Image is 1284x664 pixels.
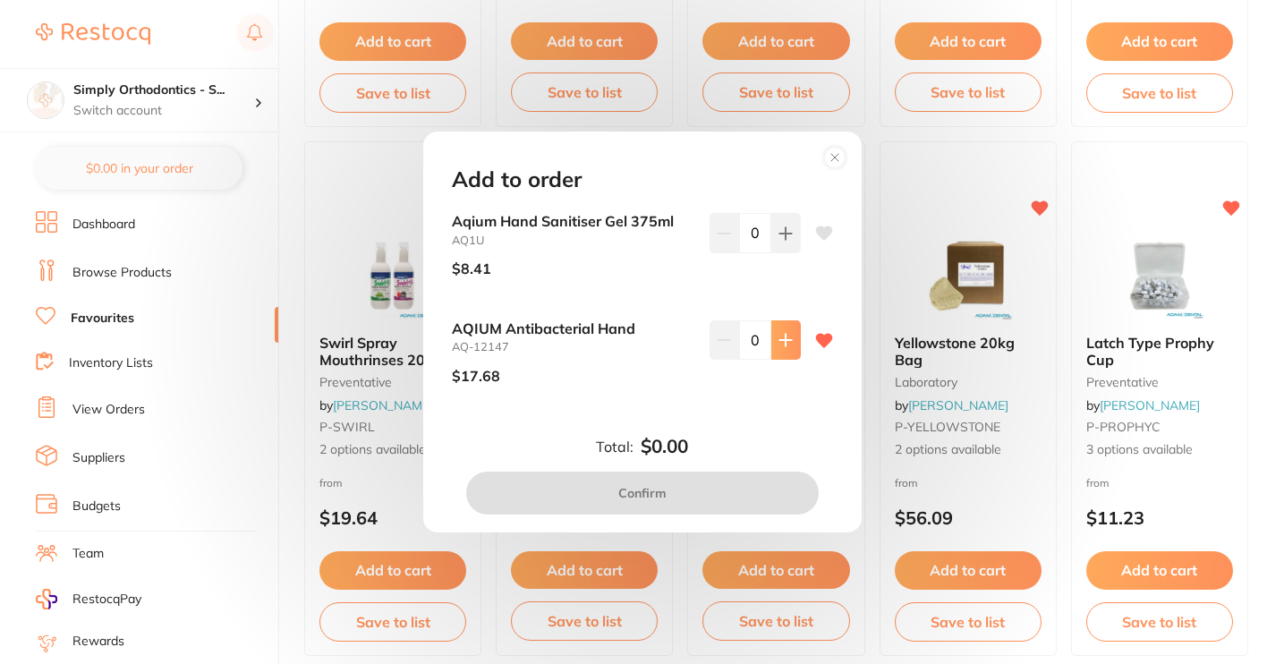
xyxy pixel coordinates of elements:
label: Total: [596,438,633,455]
p: $8.41 [452,260,491,277]
b: $0.00 [641,436,688,457]
small: AQ1U [452,234,695,247]
p: $17.68 [452,368,500,384]
button: Confirm [466,472,819,515]
b: Aqium Hand Sanitiser Gel 375ml [452,213,695,229]
h2: Add to order [452,167,582,192]
b: AQIUM Antibacterial Hand [452,320,695,336]
small: AQ-12147 [452,340,695,353]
